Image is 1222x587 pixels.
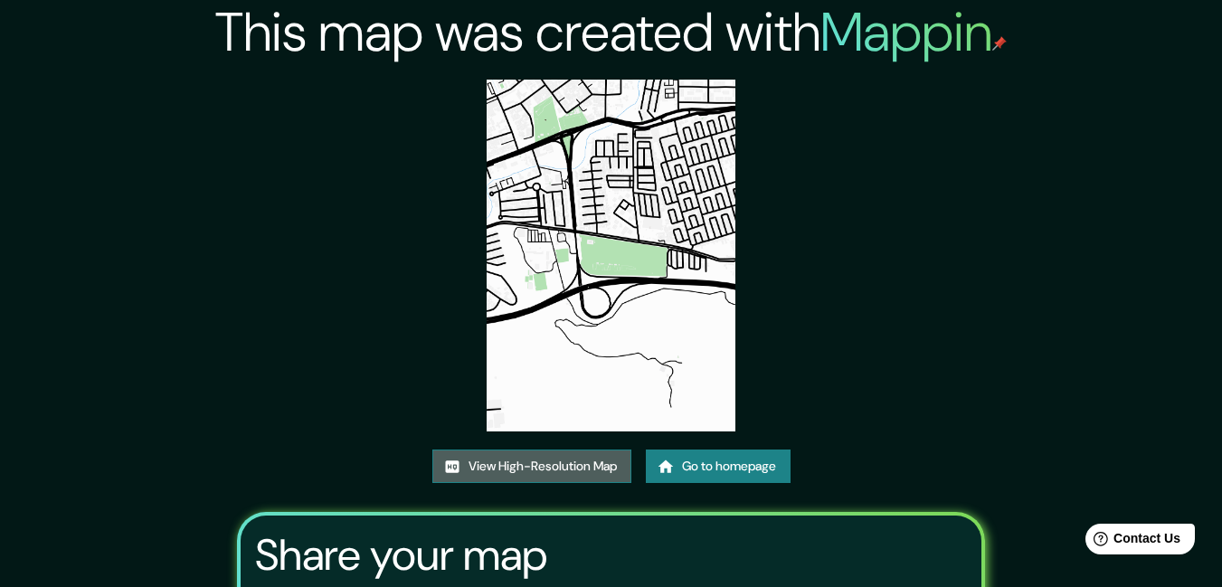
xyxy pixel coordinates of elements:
[255,530,547,581] h3: Share your map
[992,36,1007,51] img: mappin-pin
[646,450,791,483] a: Go to homepage
[487,80,735,431] img: created-map
[432,450,631,483] a: View High-Resolution Map
[1061,516,1202,567] iframe: Help widget launcher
